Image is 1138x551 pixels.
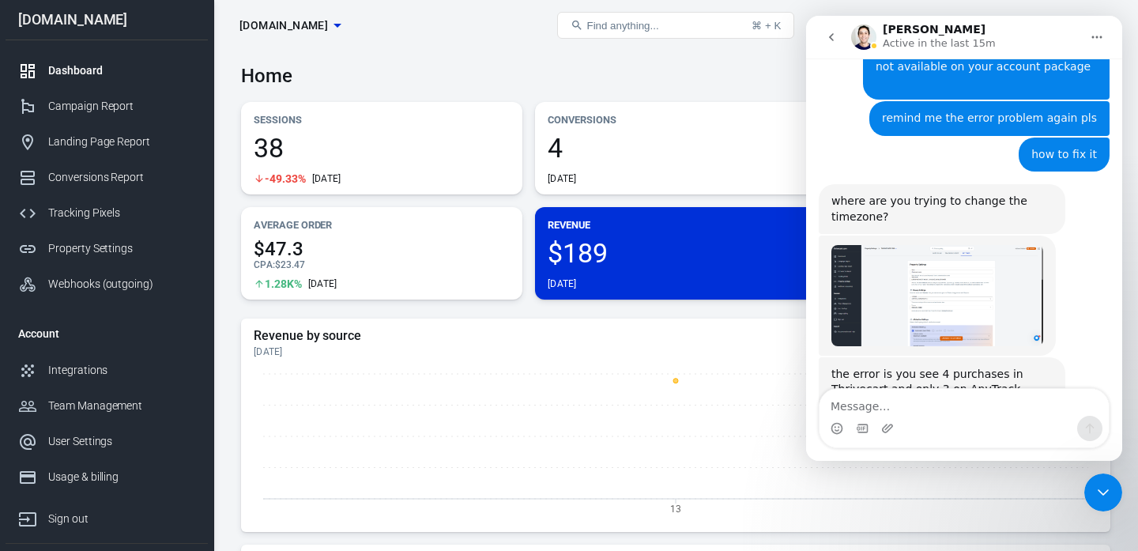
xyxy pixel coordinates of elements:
[13,342,303,513] div: Jose says…
[254,217,510,233] p: Average Order
[48,276,195,292] div: Webhooks (outgoing)
[43,92,55,104] img: tab_domain_overview_orange.svg
[670,503,681,514] tspan: 13
[241,65,292,87] h3: Home
[557,12,794,39] button: Find anything...⌘ + K
[13,373,303,400] textarea: Message…
[25,41,38,54] img: website_grey.svg
[6,353,208,388] a: Integrations
[254,111,510,128] p: Sessions
[6,89,208,124] a: Campaign Report
[275,259,305,270] span: $23.47
[48,62,195,79] div: Dashboard
[586,20,658,32] span: Find anything...
[48,469,195,485] div: Usage & billing
[6,495,208,537] a: Sign out
[25,351,247,475] div: the error is you see 4 purchases in Thrivecart and only 3 on AnyTrack so I need to identify which...
[254,259,275,270] span: CPA :
[548,217,804,233] p: Revenue
[548,111,804,128] p: Conversions
[265,173,306,184] span: -49.33%
[6,231,208,266] a: Property Settings
[48,362,195,379] div: Integrations
[175,93,266,104] div: Keywords by Traffic
[548,240,804,266] span: $189
[25,25,38,38] img: logo_orange.svg
[254,240,510,259] span: $47.3
[548,134,804,161] span: 4
[308,277,337,290] div: [DATE]
[6,160,208,195] a: Conversions Report
[157,92,170,104] img: tab_keywords_by_traffic_grey.svg
[752,20,781,32] div: ⌘ + K
[548,172,577,185] div: [DATE]
[1084,474,1122,511] iframe: Intercom live chat
[254,134,510,161] span: 38
[48,398,195,414] div: Team Management
[312,172,341,185] div: [DATE]
[48,240,195,257] div: Property Settings
[48,169,195,186] div: Conversions Report
[6,195,208,231] a: Tracking Pixels
[24,406,37,419] button: Emoji picker
[41,41,174,54] div: Domain: [DOMAIN_NAME]
[6,459,208,495] a: Usage & billing
[48,205,195,221] div: Tracking Pixels
[6,315,208,353] li: Account
[75,406,88,419] button: Upload attachment
[48,134,195,150] div: Landing Page Report
[6,388,208,424] a: Team Management
[6,124,208,160] a: Landing Page Report
[233,11,347,40] button: [DOMAIN_NAME]
[239,16,328,36] span: thrivecart.com
[50,406,62,419] button: Gif picker
[6,424,208,459] a: User Settings
[13,342,259,485] div: the error is you see 4 purchases in Thrivecart and only 3 on AnyTrackso I need to identify which ...
[254,328,1098,344] h5: Revenue by source
[271,400,296,425] button: Send a message…
[1087,6,1125,44] a: Sign out
[48,511,195,527] div: Sign out
[44,25,77,38] div: v 4.0.25
[6,13,208,27] div: [DOMAIN_NAME]
[6,266,208,302] a: Webhooks (outgoing)
[806,16,1122,461] iframe: Intercom live chat
[48,433,195,450] div: User Settings
[60,93,141,104] div: Domain Overview
[265,278,302,289] span: 1.28K%
[6,53,208,89] a: Dashboard
[548,277,577,290] div: [DATE]
[48,98,195,115] div: Campaign Report
[254,345,1098,358] div: [DATE]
